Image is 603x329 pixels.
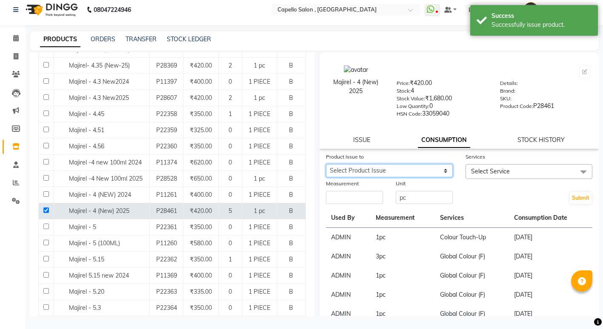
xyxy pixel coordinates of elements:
[509,304,592,323] td: [DATE]
[69,126,104,134] span: Majirel - 4.51
[69,255,104,263] span: Majirel - 5.15
[517,136,565,144] a: STOCK HISTORY
[69,272,129,279] span: Majirel 5.15 new 2024
[326,153,364,161] label: Product Issue to
[509,228,592,247] td: [DATE]
[509,266,592,285] td: [DATE]
[289,175,293,182] span: B
[156,94,177,102] span: P28607
[69,288,104,295] span: Majirel - 5.20
[69,207,129,215] span: Majirel - 4 (New) 2025
[190,175,212,182] span: ₹650.00
[249,304,270,312] span: 1 PIECE
[69,94,129,102] span: Majirel - 4.3 New2025
[156,45,177,53] span: P11275
[254,207,265,215] span: 1 pc
[190,239,212,247] span: ₹580.00
[156,142,177,150] span: P22360
[249,288,270,295] span: 1 PIECE
[435,266,509,285] td: Global Colour (F)
[156,304,177,312] span: P22364
[397,102,487,113] div: 0
[190,191,212,199] span: ₹400.00
[326,208,371,228] th: Used By
[69,191,131,199] span: Majirel - 4 (NEW) 2024
[326,228,371,247] td: ADMIN
[397,79,410,87] label: Price:
[156,126,177,134] span: P22359
[156,223,177,231] span: P22361
[156,191,177,199] span: P11261
[289,288,293,295] span: B
[289,45,293,53] span: B
[126,35,157,43] a: TRANSFER
[190,110,212,118] span: ₹350.00
[229,239,232,247] span: 0
[289,94,293,102] span: B
[326,180,359,187] label: Measurement
[69,62,130,69] span: Majirel- 4.35 (New-25)
[353,136,370,144] a: ISSUE
[229,45,232,53] span: 0
[379,291,386,298] span: pc
[229,223,232,231] span: 0
[249,45,269,53] span: 1 Piece
[229,110,232,118] span: 1
[190,126,212,134] span: ₹325.00
[435,228,509,247] td: Colour Touch-Up
[249,223,270,231] span: 1 PIECE
[190,159,212,166] span: ₹620.00
[289,126,293,134] span: B
[249,255,270,263] span: 1 PIECE
[289,110,293,118] span: B
[69,223,96,231] span: Majirel - 5
[492,20,592,29] div: Successfully issue product.
[471,167,510,175] span: Select Service
[167,35,211,43] a: STOCK LEDGER
[254,94,265,102] span: 1 pc
[500,79,518,87] label: Details:
[249,239,270,247] span: 1 PIECE
[190,94,212,102] span: ₹420.00
[229,62,232,69] span: 2
[326,247,371,266] td: ADMIN
[289,223,293,231] span: B
[371,285,435,304] td: 1
[397,79,487,91] div: ₹420.00
[397,86,487,98] div: 4
[289,78,293,85] span: B
[466,153,485,161] label: Services
[371,247,435,266] td: 3
[190,255,212,263] span: ₹350.00
[156,288,177,295] span: P22363
[190,62,212,69] span: ₹420.00
[289,142,293,150] span: B
[249,191,270,199] span: 1 PIECE
[229,191,232,199] span: 0
[397,95,425,102] label: Stock Value:
[500,102,533,110] label: Product Code:
[190,223,212,231] span: ₹350.00
[156,239,177,247] span: P11260
[69,304,101,312] span: Majirel - 5.3
[500,87,515,95] label: Brand:
[190,45,212,53] span: ₹400.00
[156,159,177,166] span: P11374
[289,239,293,247] span: B
[570,192,592,204] button: Submit
[190,78,212,85] span: ₹400.00
[190,304,212,312] span: ₹350.00
[249,142,270,150] span: 1 PIECE
[371,266,435,285] td: 1
[254,175,265,182] span: 1 pc
[326,266,371,285] td: ADMIN
[40,32,80,47] a: PRODUCTS
[229,207,232,215] span: 5
[289,207,293,215] span: B
[435,247,509,266] td: Global Colour (F)
[326,285,371,304] td: ADMIN
[156,207,177,215] span: P28461
[156,272,177,279] span: P11369
[69,239,120,247] span: Majirel - 5 (100ML)
[435,208,509,228] th: Services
